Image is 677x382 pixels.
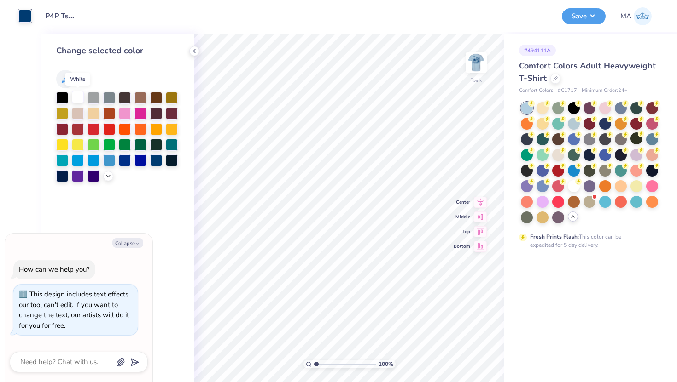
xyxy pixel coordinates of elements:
[470,76,482,85] div: Back
[620,11,631,22] span: MA
[65,73,90,86] div: White
[454,199,470,205] span: Center
[558,87,577,95] span: # C1717
[620,7,652,25] a: MA
[454,214,470,220] span: Middle
[519,45,556,56] div: # 494111A
[634,7,652,25] img: Mahitha Anumola
[519,60,656,84] span: Comfort Colors Adult Heavyweight T-Shirt
[454,243,470,250] span: Bottom
[38,7,83,25] input: Untitled Design
[530,233,579,240] strong: Fresh Prints Flash:
[530,233,643,249] div: This color can be expedited for 5 day delivery.
[562,8,606,24] button: Save
[19,265,90,274] div: How can we help you?
[112,238,143,248] button: Collapse
[519,87,553,95] span: Comfort Colors
[379,360,393,368] span: 100 %
[19,290,129,330] div: This design includes text effects our tool can't edit. If you want to change the text, our artist...
[56,45,180,57] div: Change selected color
[467,53,485,72] img: Back
[582,87,628,95] span: Minimum Order: 24 +
[454,228,470,235] span: Top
